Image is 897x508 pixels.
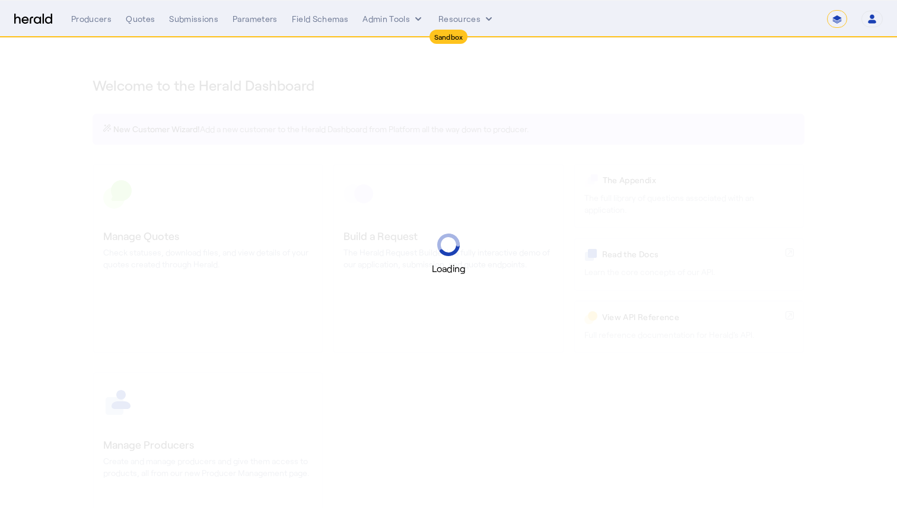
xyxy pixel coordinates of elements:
div: Sandbox [430,30,468,44]
button: Resources dropdown menu [438,13,495,25]
div: Quotes [126,13,155,25]
img: Herald Logo [14,14,52,25]
div: Field Schemas [292,13,349,25]
button: internal dropdown menu [362,13,424,25]
div: Producers [71,13,112,25]
div: Parameters [233,13,278,25]
div: Submissions [169,13,218,25]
